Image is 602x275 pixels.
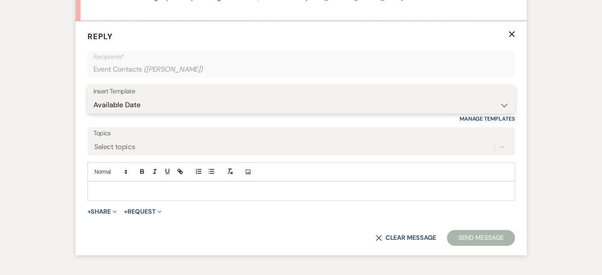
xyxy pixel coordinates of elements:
[124,209,161,215] button: Request
[87,209,91,215] span: +
[94,142,135,152] div: Select topics
[376,235,436,241] button: Clear message
[87,31,113,42] span: Reply
[93,52,509,62] p: Recipients*
[144,64,203,75] span: ( [PERSON_NAME] )
[447,230,515,246] button: Send Message
[460,115,515,122] a: Manage Templates
[93,86,509,97] div: Insert Template
[93,62,509,77] div: Event Contacts
[87,209,117,215] button: Share
[93,128,509,139] label: Topics
[124,209,127,215] span: +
